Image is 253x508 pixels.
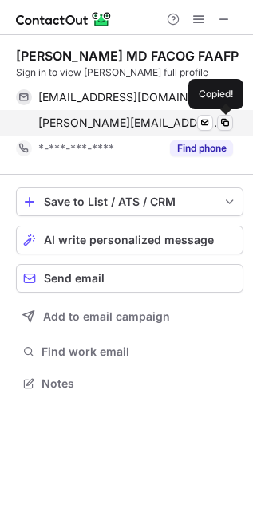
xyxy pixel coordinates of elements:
button: Add to email campaign [16,302,243,331]
span: Notes [42,376,237,391]
span: AI write personalized message [44,234,214,246]
img: ContactOut v5.3.10 [16,10,112,29]
button: Send email [16,264,243,293]
button: Find work email [16,341,243,363]
span: [EMAIL_ADDRESS][DOMAIN_NAME] [38,90,221,104]
button: save-profile-one-click [16,187,243,216]
div: Save to List / ATS / CRM [44,195,215,208]
button: Reveal Button [170,140,233,156]
span: Send email [44,272,105,285]
span: Find work email [42,345,237,359]
div: Sign in to view [PERSON_NAME] full profile [16,65,243,80]
span: [PERSON_NAME][EMAIL_ADDRESS][PERSON_NAME][DOMAIN_NAME] [38,116,221,130]
span: Add to email campaign [43,310,170,323]
div: [PERSON_NAME] MD FACOG FAAFP [16,48,239,64]
button: AI write personalized message [16,226,243,254]
button: Notes [16,372,243,395]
